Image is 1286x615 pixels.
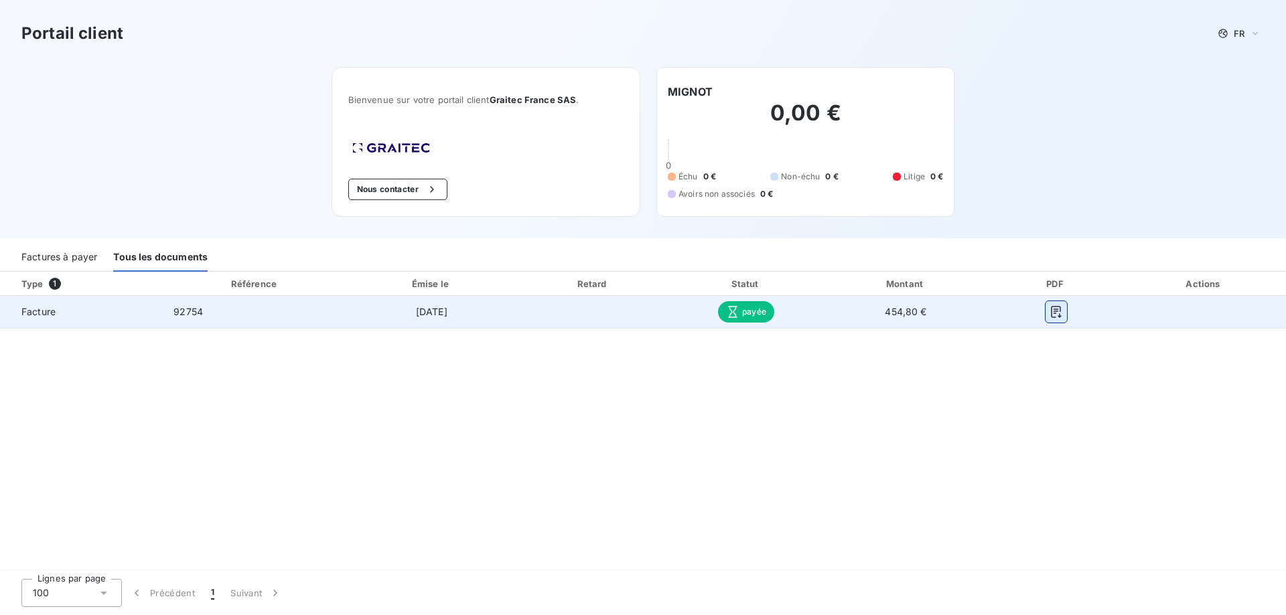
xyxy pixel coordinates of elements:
[703,171,716,183] span: 0 €
[33,586,49,600] span: 100
[885,306,926,317] span: 454,80 €
[416,306,447,317] span: [DATE]
[211,586,214,600] span: 1
[122,579,203,607] button: Précédent
[993,277,1120,290] div: PDF
[666,160,671,171] span: 0
[173,306,203,317] span: 92754
[231,278,277,289] div: Référence
[518,277,668,290] div: Retard
[348,179,447,200] button: Nous contacter
[1234,28,1244,39] span: FR
[825,277,987,290] div: Montant
[350,277,514,290] div: Émise le
[678,188,755,200] span: Avoirs non associés
[781,171,820,183] span: Non-échu
[760,188,773,200] span: 0 €
[13,277,160,290] div: Type
[348,94,624,105] span: Bienvenue sur votre portail client .
[718,301,774,323] span: payée
[49,278,61,290] span: 1
[348,139,434,157] img: Company logo
[21,21,123,46] h3: Portail client
[668,84,713,100] h6: MIGNOT
[21,244,97,272] div: Factures à payer
[203,579,222,607] button: 1
[490,94,577,105] span: Graitec France SAS
[668,100,943,140] h2: 0,00 €
[1125,277,1283,290] div: Actions
[673,277,819,290] div: Statut
[11,305,152,319] span: Facture
[825,171,838,183] span: 0 €
[222,579,290,607] button: Suivant
[904,171,925,183] span: Litige
[678,171,698,183] span: Échu
[930,171,943,183] span: 0 €
[113,244,208,272] div: Tous les documents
